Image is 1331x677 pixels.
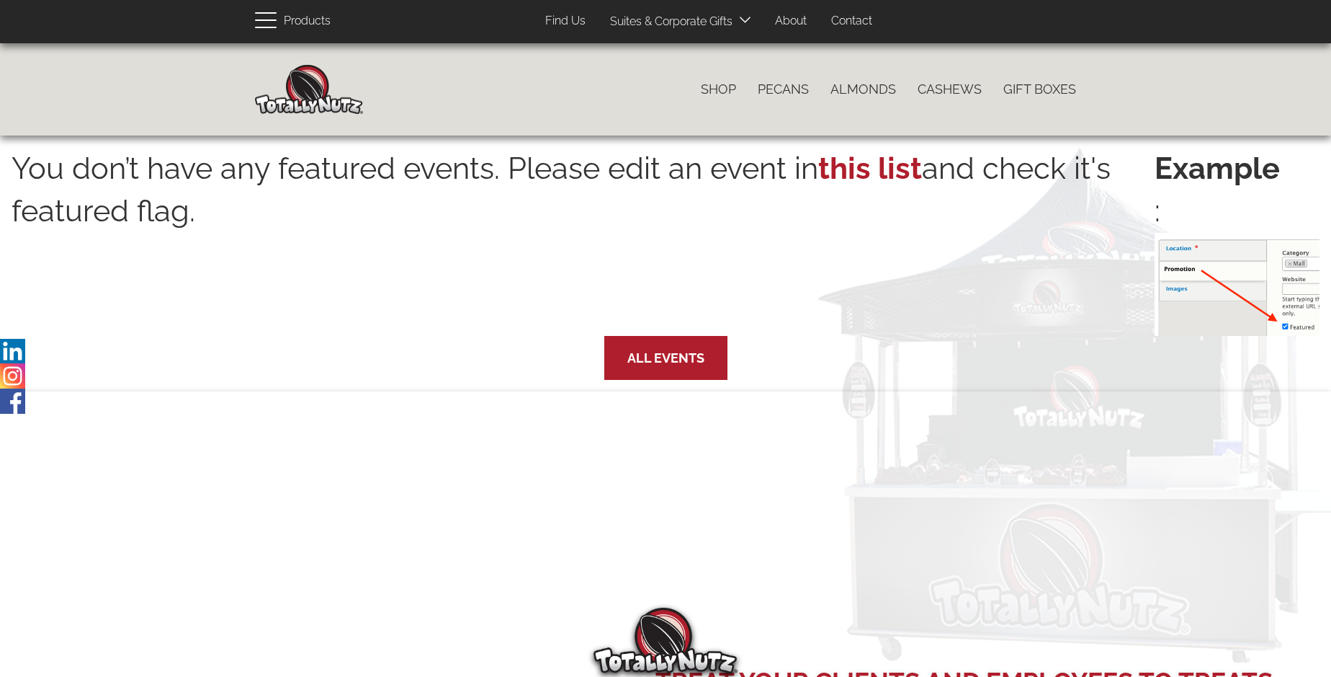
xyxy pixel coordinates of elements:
strong: Example [1155,147,1319,190]
a: Contact [820,7,883,35]
a: Almonds [820,74,907,105]
a: Shop [690,74,747,105]
a: Gift Boxes [992,74,1087,105]
a: Pecans [747,74,820,105]
a: About [764,7,817,35]
a: Cashews [907,74,992,105]
span: Products [284,11,331,32]
img: Home [255,65,363,114]
a: Suites & Corporate Gifts [599,8,737,36]
a: All Events [627,350,704,366]
p: You don’t have any featured events. Please edit an event in and check it's featured flag. [12,147,1155,329]
a: Find Us [534,7,596,35]
p: : [1155,147,1319,336]
img: featured-event.png [1155,233,1319,336]
a: this list [818,151,922,186]
img: Totally Nutz Logo [593,608,738,673]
